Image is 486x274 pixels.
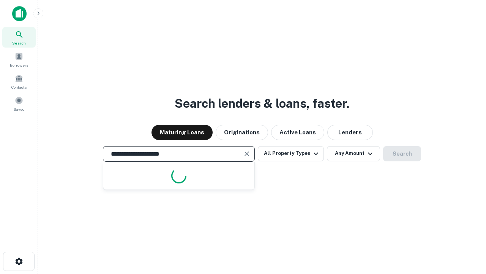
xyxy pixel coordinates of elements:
[448,213,486,250] iframe: Chat Widget
[12,40,26,46] span: Search
[175,94,349,113] h3: Search lenders & loans, faster.
[216,125,268,140] button: Originations
[258,146,324,161] button: All Property Types
[11,84,27,90] span: Contacts
[2,93,36,114] a: Saved
[14,106,25,112] span: Saved
[327,146,380,161] button: Any Amount
[12,6,27,21] img: capitalize-icon.png
[10,62,28,68] span: Borrowers
[2,71,36,92] a: Contacts
[271,125,324,140] button: Active Loans
[151,125,213,140] button: Maturing Loans
[2,27,36,48] a: Search
[327,125,373,140] button: Lenders
[2,49,36,70] a: Borrowers
[241,148,252,159] button: Clear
